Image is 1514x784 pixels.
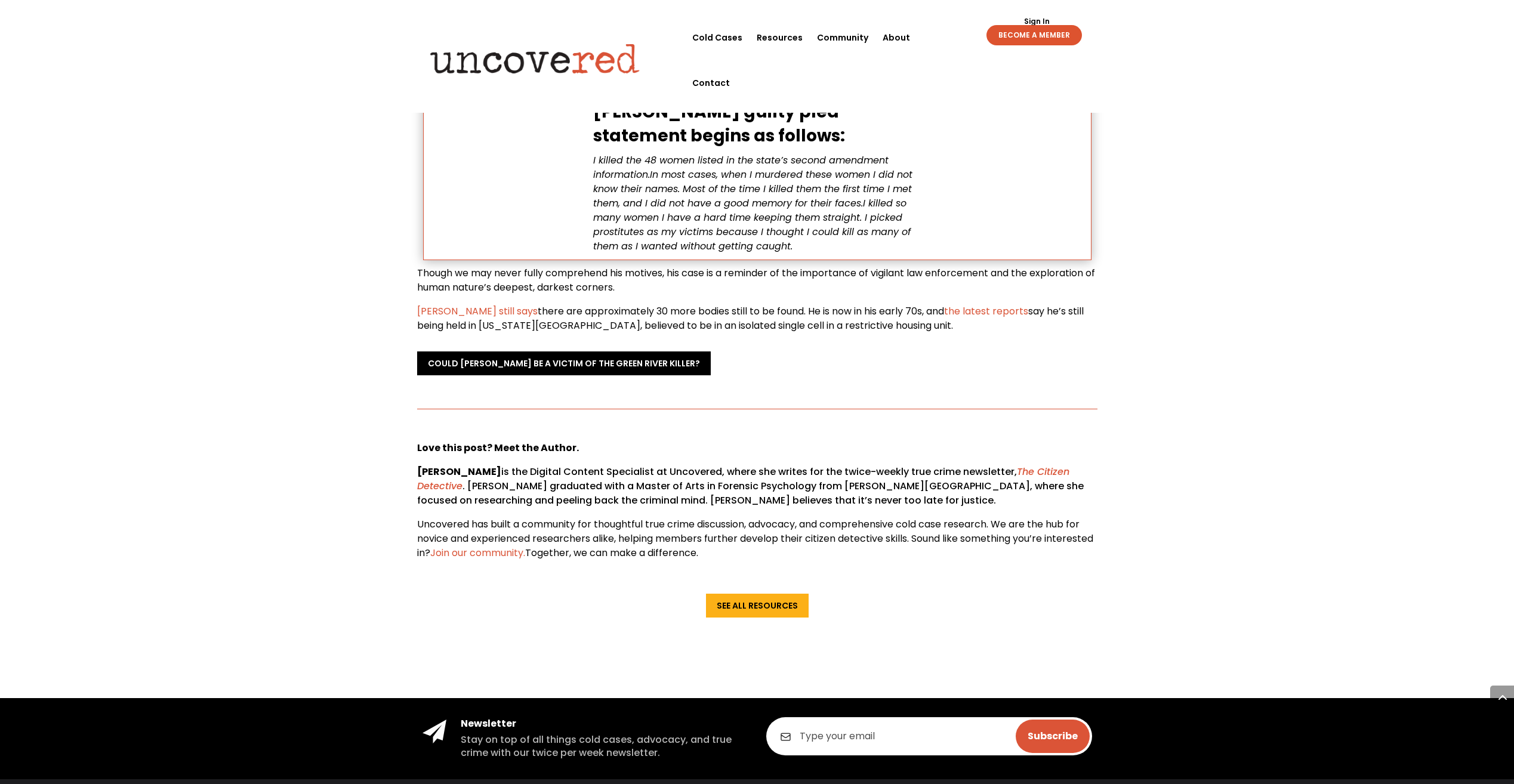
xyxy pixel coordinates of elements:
[757,15,803,60] a: Resources
[417,465,1069,493] a: The Citizen Detective
[1016,720,1090,753] input: Subscribe
[430,546,525,560] a: Join our community.
[417,465,1097,517] p: is the Digital Content Specialist at Uncovered, where she writes for the twice-weekly true crime ...
[461,733,748,760] h5: Stay on top of all things cold cases, advocacy, and true crime with our twice per week newsletter.
[593,153,889,181] span: I killed the 48 women listed in the state’s second amendment infor
[593,168,912,210] span: In most cases, when I murdered these women I did not know their names. Most of the time I killed ...
[817,15,868,60] a: Community
[461,717,748,730] h4: Newsletter
[944,304,1028,318] a: the latest reports
[706,594,809,618] a: See All Resources
[417,441,579,455] strong: Love this post? Meet the Author.
[417,351,711,375] a: Could [PERSON_NAME] be a victim of the Green River Killer?
[538,304,944,318] span: there are approximately 30 more bodies still to be found. He is now in his early 70s, and
[417,304,1084,332] span: say he’s still being held in [US_STATE][GEOGRAPHIC_DATA], believed to be in an isolated single ce...
[417,517,1093,560] span: Uncovered has built a community for thoughtful true crime discussion, advocacy, and comprehensive...
[692,60,730,106] a: Contact
[593,211,911,253] span: traight. I picked prostitutes as my victims because I thought I could kill as many of them as I w...
[417,266,1095,294] span: Though we may never fully comprehend his motives, his case is a reminder of the importance of vig...
[593,196,906,224] span: I killed so many women I have a hard time keeping them s
[417,465,501,479] strong: [PERSON_NAME]
[417,304,538,318] a: [PERSON_NAME] still says
[614,168,650,181] span: mation.
[1017,18,1056,25] a: Sign In
[692,15,742,60] a: Cold Cases
[766,717,1092,755] input: Type your email
[883,15,910,60] a: About
[525,546,698,560] span: Together, we can make a difference.
[420,35,650,82] img: Uncovered logo
[593,100,845,147] span: [PERSON_NAME] guilty plea statement begins as follows:
[986,25,1082,45] a: BECOME A MEMBER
